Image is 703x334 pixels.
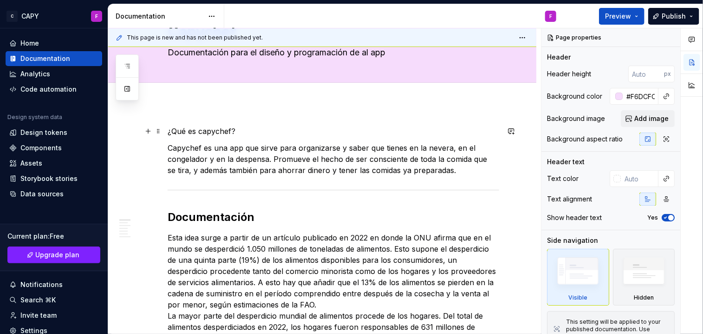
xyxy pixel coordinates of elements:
[7,11,18,22] div: C
[116,12,203,21] div: Documentation
[20,128,67,137] div: Design tokens
[664,70,671,78] p: px
[6,82,102,97] a: Code automation
[7,232,100,241] div: Current plan : Free
[623,88,658,105] input: Auto
[605,12,631,21] span: Preview
[6,51,102,66] a: Documentation
[634,114,669,123] span: Add image
[549,13,552,20] div: F
[547,134,623,144] div: Background aspect ratio
[127,34,263,41] span: This page is new and has not been published yet.
[166,45,497,60] textarea: Documentación para el diseño y programación de al app
[547,213,602,222] div: Show header text
[7,247,100,263] button: Upgrade plan
[6,187,102,201] a: Data sources
[628,66,664,82] input: Auto
[6,293,102,307] button: Search ⌘K
[95,13,98,20] div: F
[6,277,102,292] button: Notifications
[6,67,102,81] a: Analytics
[7,114,62,121] div: Design system data
[21,12,39,21] div: CAPY
[613,249,675,306] div: Hidden
[20,159,42,168] div: Assets
[6,140,102,155] a: Components
[20,54,70,63] div: Documentation
[168,126,499,137] p: ¿Qué es capychef?
[547,92,602,101] div: Background color
[168,142,499,176] p: Capychef es una app que sirve para organizarse y saber que tienes en la nevera, en el congelador ...
[547,69,591,79] div: Header height
[547,53,571,62] div: Header
[20,85,77,94] div: Code automation
[599,8,644,25] button: Preview
[6,36,102,51] a: Home
[648,8,699,25] button: Publish
[647,214,658,221] label: Yes
[6,171,102,186] a: Storybook stories
[20,295,56,305] div: Search ⌘K
[547,174,579,183] div: Text color
[547,157,585,167] div: Header text
[20,189,64,199] div: Data sources
[20,311,57,320] div: Invite team
[6,125,102,140] a: Design tokens
[621,110,675,127] button: Add image
[547,249,609,306] div: Visible
[634,294,654,301] div: Hidden
[547,236,598,245] div: Side navigation
[6,156,102,171] a: Assets
[621,170,658,187] input: Auto
[2,6,106,26] button: CCAPYF
[547,194,592,204] div: Text alignment
[20,174,78,183] div: Storybook stories
[168,210,499,225] h2: Documentación
[20,39,39,48] div: Home
[547,114,605,123] div: Background image
[6,308,102,323] a: Invite team
[20,143,62,153] div: Components
[20,69,50,79] div: Analytics
[568,294,587,301] div: Visible
[20,280,63,289] div: Notifications
[36,250,80,260] span: Upgrade plan
[662,12,686,21] span: Publish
